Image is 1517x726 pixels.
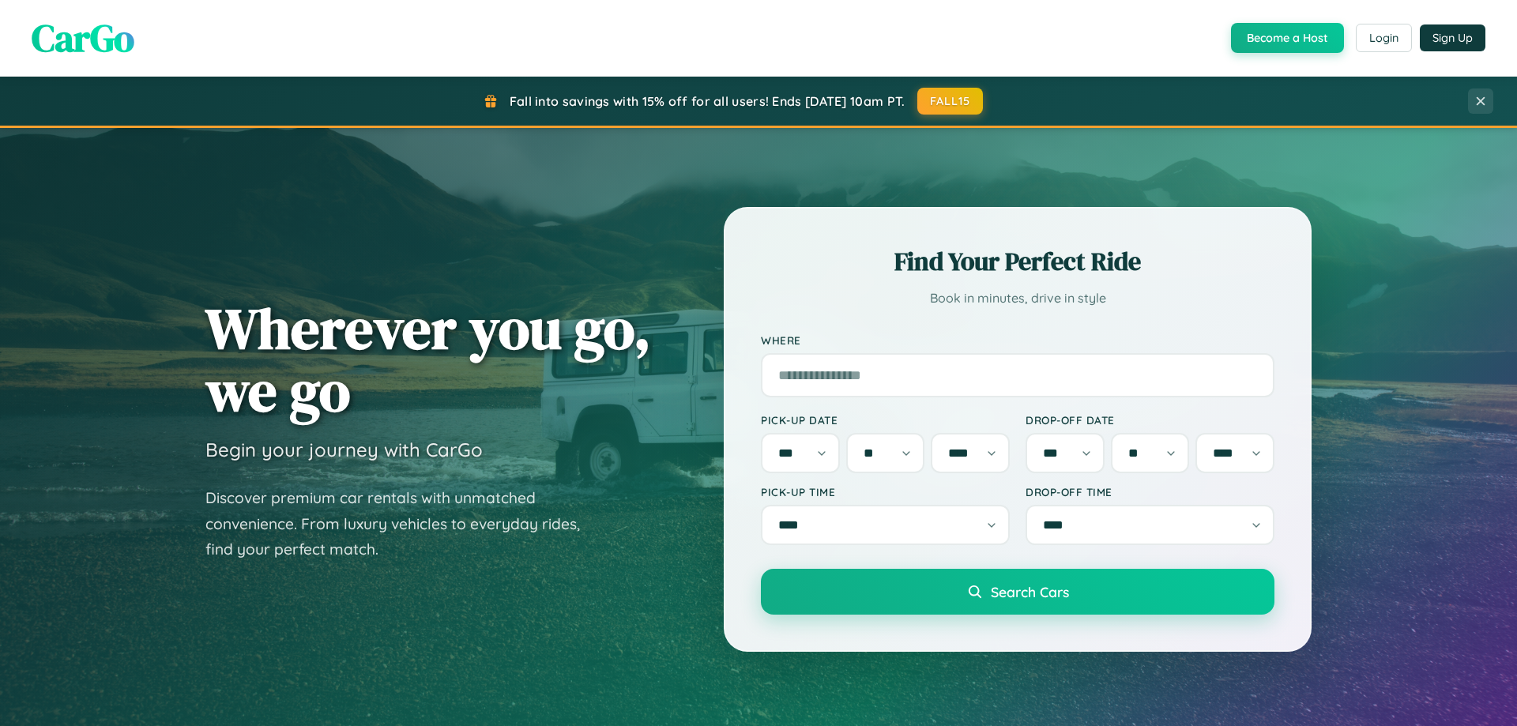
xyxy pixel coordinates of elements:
span: Fall into savings with 15% off for all users! Ends [DATE] 10am PT. [510,93,905,109]
label: Pick-up Date [761,413,1010,427]
label: Where [761,333,1274,347]
button: Search Cars [761,569,1274,615]
label: Pick-up Time [761,485,1010,498]
h2: Find Your Perfect Ride [761,244,1274,279]
h1: Wherever you go, we go [205,297,651,422]
button: FALL15 [917,88,984,115]
span: CarGo [32,12,134,64]
p: Discover premium car rentals with unmatched convenience. From luxury vehicles to everyday rides, ... [205,485,600,562]
button: Become a Host [1231,23,1344,53]
button: Sign Up [1420,24,1485,51]
h3: Begin your journey with CarGo [205,438,483,461]
span: Search Cars [991,583,1069,600]
p: Book in minutes, drive in style [761,287,1274,310]
button: Login [1356,24,1412,52]
label: Drop-off Date [1026,413,1274,427]
label: Drop-off Time [1026,485,1274,498]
